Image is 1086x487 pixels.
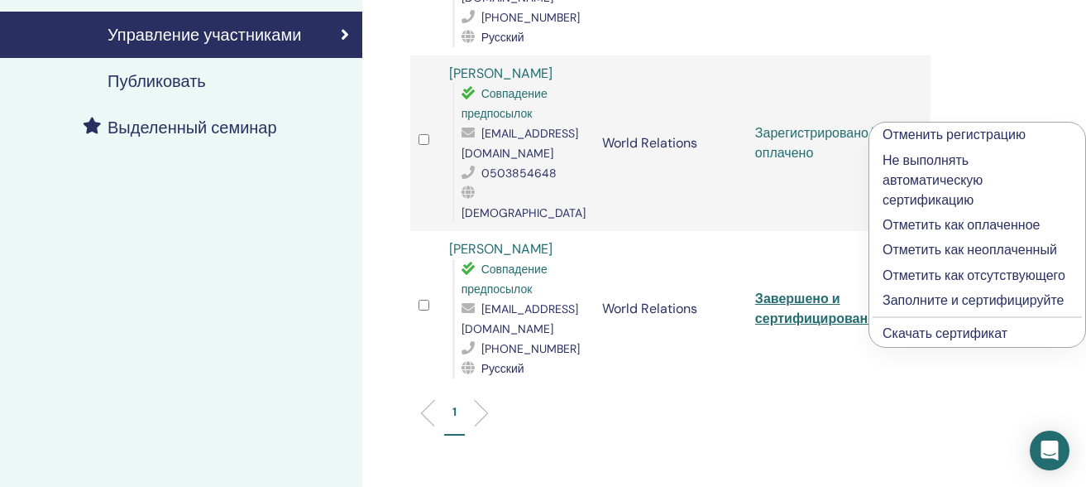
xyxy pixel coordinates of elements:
[883,325,1007,342] a: Скачать сертификат
[883,291,1072,311] p: Заполните и сертифицируйте
[452,403,457,421] p: 1
[481,166,557,181] span: 0503854648
[481,30,524,45] span: Русский
[594,231,747,387] td: World Relations
[883,240,1072,260] p: Отметить как неоплаченный
[755,290,876,327] a: Завершено и сертифицировано
[108,71,206,91] h4: Публиковать
[481,361,524,376] span: Русский
[594,55,747,231] td: World Relations
[481,10,580,25] span: [PHONE_NUMBER]
[883,266,1072,286] p: Отметить как отсутствующего
[108,25,301,45] h4: Управление участниками
[883,151,1072,210] p: Не выполнять автоматическую сертификацию
[449,65,553,82] a: [PERSON_NAME]
[462,86,548,121] span: Совпадение предпосылок
[462,126,578,161] span: [EMAIL_ADDRESS][DOMAIN_NAME]
[108,118,277,137] h4: Выделенный семинар
[462,301,578,336] span: [EMAIL_ADDRESS][DOMAIN_NAME]
[883,125,1072,145] p: Отменить регистрацию
[462,262,548,297] span: Совпадение предпосылок
[1030,431,1069,470] div: Open Intercom Messenger
[462,205,586,220] span: [DEMOGRAPHIC_DATA]
[481,341,580,356] span: [PHONE_NUMBER]
[449,240,553,258] a: [PERSON_NAME]
[883,215,1072,235] p: Отметить как оплаченное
